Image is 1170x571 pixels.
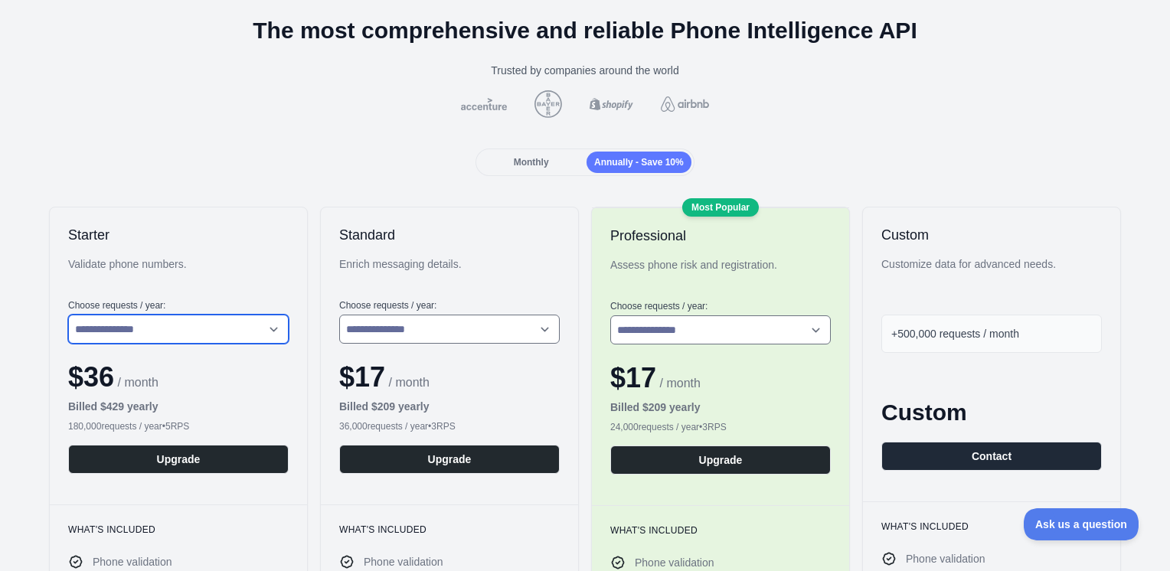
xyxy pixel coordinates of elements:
div: Customize data for advanced needs. [881,256,1102,287]
label: Choose requests / year : [339,299,560,312]
div: Enrich messaging details. [339,256,560,287]
div: Assess phone risk and registration. [610,257,831,288]
iframe: Toggle Customer Support [1024,508,1139,540]
label: Choose requests / year : [610,300,831,312]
